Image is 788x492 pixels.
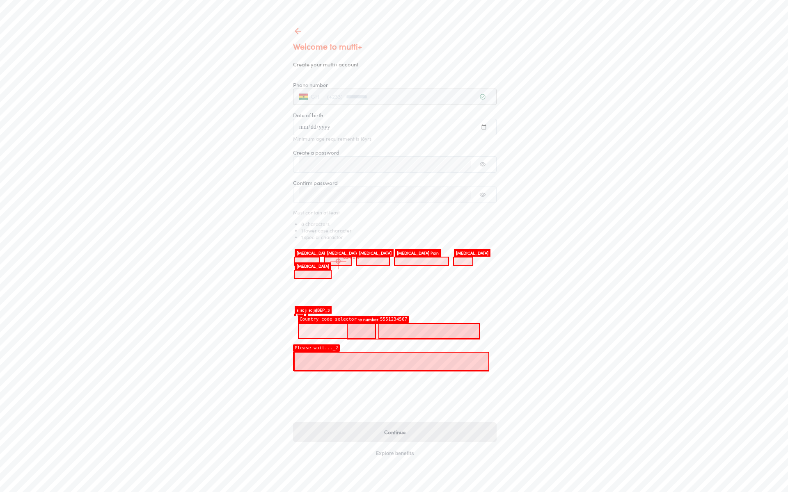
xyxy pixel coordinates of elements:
span: Minimum age requirement is 18yrs [293,135,497,142]
span: GH [299,93,319,100]
span: (+233) [327,93,343,100]
button: Explore benefits [367,442,422,465]
li: 1 special character [301,234,497,241]
span: Phone number [293,81,497,89]
button: toggle password visibility [474,187,491,203]
span: Welcome to mutti+ [293,36,497,56]
span: Explore benefits [372,447,417,460]
span: Confirm password [293,179,497,187]
button: toggle password visibility [474,156,491,173]
li: 1 lower case character [301,228,497,234]
li: 8 characters [301,221,497,228]
span: Create your mutti+ account [293,56,497,71]
button: Continue [293,422,497,442]
span: Create a password [293,149,497,156]
span: Date of birth [293,112,497,119]
span: Must contain at least [293,210,340,216]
